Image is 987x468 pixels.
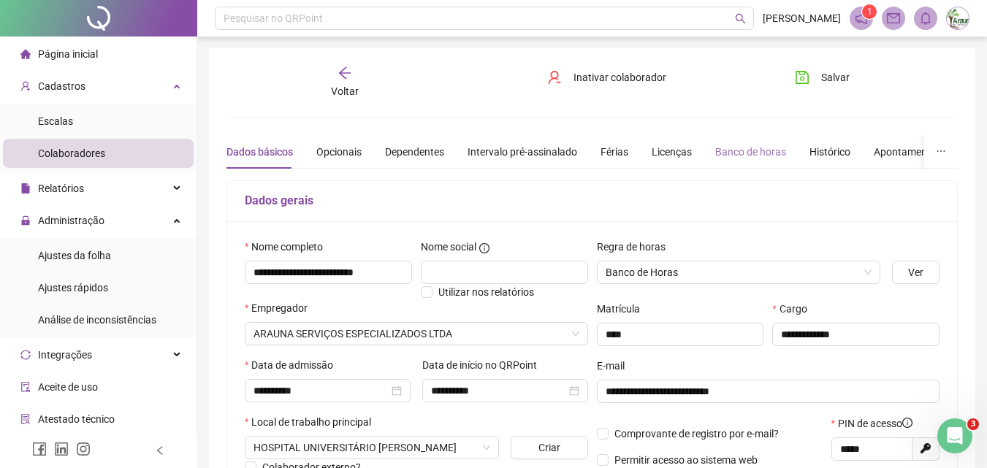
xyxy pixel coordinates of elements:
[606,261,872,283] span: Banco de Horas
[614,454,758,466] span: Permitir acesso ao sistema web
[20,382,31,392] span: audit
[862,4,877,19] sup: 1
[573,69,666,85] span: Inativar colaborador
[715,144,786,160] div: Banco de horas
[422,357,546,373] label: Data de início no QRPoint
[937,418,972,453] iframe: Intercom live chat
[38,48,98,60] span: Página inicial
[54,442,69,456] span: linkedin
[38,381,98,393] span: Aceite de uso
[887,12,900,25] span: mail
[38,349,92,361] span: Integrações
[538,440,560,456] span: Criar
[245,239,332,255] label: Nome completo
[38,115,73,127] span: Escalas
[924,135,958,169] button: ellipsis
[908,264,923,280] span: Ver
[245,192,940,210] h5: Dados gerais
[784,66,861,89] button: Salvar
[245,414,381,430] label: Local de trabalho principal
[597,358,634,374] label: E-mail
[38,314,156,326] span: Análise de inconsistências
[795,70,809,85] span: save
[902,418,912,428] span: info-circle
[479,243,489,253] span: info-circle
[874,144,942,160] div: Apontamentos
[511,436,587,459] button: Criar
[32,442,47,456] span: facebook
[38,250,111,261] span: Ajustes da folha
[245,357,343,373] label: Data de admissão
[614,428,779,440] span: Comprovante de registro por e-mail?
[76,442,91,456] span: instagram
[20,414,31,424] span: solution
[226,144,293,160] div: Dados básicos
[38,413,115,425] span: Atestado técnico
[601,144,628,160] div: Férias
[38,80,85,92] span: Cadastros
[254,437,490,459] span: AV. SEN. FILINTO MÜLER, 355 - VILA IPIRANGA, CAMPO GRANDE - MS, 79080-190
[867,7,872,17] span: 1
[155,445,165,456] span: left
[20,215,31,226] span: lock
[821,69,850,85] span: Salvar
[838,415,912,431] span: PIN de acesso
[316,144,362,160] div: Opcionais
[38,215,104,226] span: Administração
[809,144,850,160] div: Histórico
[919,12,932,25] span: bell
[652,144,692,160] div: Licenças
[936,146,946,156] span: ellipsis
[438,286,534,298] span: Utilizar nos relatórios
[772,301,816,317] label: Cargo
[20,183,31,193] span: file
[38,147,105,159] span: Colaboradores
[20,350,31,360] span: sync
[763,10,841,26] span: [PERSON_NAME]
[385,144,444,160] div: Dependentes
[38,282,108,294] span: Ajustes rápidos
[254,323,579,345] span: ARAUNA SERVIÇOS ESPECIALIZADOS LTDA
[547,70,562,85] span: user-delete
[967,418,979,430] span: 3
[892,261,940,284] button: Ver
[597,239,675,255] label: Regra de horas
[331,85,359,97] span: Voltar
[338,66,352,80] span: arrow-left
[597,301,649,317] label: Matrícula
[735,13,746,24] span: search
[855,12,868,25] span: notification
[20,49,31,59] span: home
[20,81,31,91] span: user-add
[536,66,677,89] button: Inativar colaborador
[468,144,577,160] div: Intervalo pré-assinalado
[947,7,969,29] img: 48028
[38,183,84,194] span: Relatórios
[245,300,317,316] label: Empregador
[421,239,476,255] span: Nome social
